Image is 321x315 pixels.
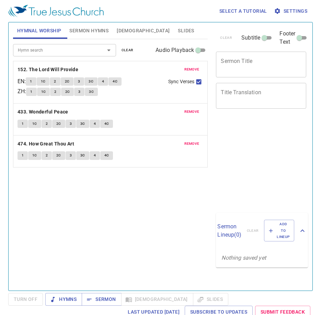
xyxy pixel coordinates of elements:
[94,152,96,159] span: 4
[18,140,76,148] button: 474. How Great Thou Art
[87,295,116,304] span: Sermon
[168,78,194,85] span: Sync Verses
[66,151,76,160] button: 3
[37,77,50,86] button: 1C
[65,89,70,95] span: 2C
[221,254,266,261] i: Nothing saved yet
[30,89,32,95] span: 1
[217,222,241,239] p: Sermon Lineup ( 0 )
[41,78,46,85] span: 1C
[178,26,194,35] span: Slides
[184,66,199,73] span: remove
[18,108,69,116] button: 433. Wonderful Peace
[42,151,52,160] button: 2
[89,89,94,95] span: 3C
[156,46,194,54] span: Audio Playback
[219,7,267,15] span: Select a tutorial
[22,152,24,159] span: 1
[70,121,72,127] span: 3
[180,140,204,148] button: remove
[275,7,307,15] span: Settings
[84,77,98,86] button: 3C
[37,88,50,96] button: 1C
[104,121,109,127] span: 4C
[100,151,113,160] button: 4C
[51,295,77,304] span: Hymns
[70,152,72,159] span: 3
[52,151,65,160] button: 2C
[80,121,85,127] span: 3C
[26,88,36,96] button: 1
[113,78,117,85] span: 4C
[98,77,108,86] button: 4
[216,213,308,248] div: Sermon Lineup(0)clearAdd to Lineup
[108,77,122,86] button: 4C
[18,108,68,116] b: 433. Wonderful Peace
[46,152,48,159] span: 2
[117,26,170,35] span: [DEMOGRAPHIC_DATA]
[94,121,96,127] span: 4
[45,293,82,306] button: Hymns
[82,293,121,306] button: Sermon
[54,89,56,95] span: 2
[90,151,100,160] button: 4
[180,65,204,74] button: remove
[18,77,26,86] p: EN :
[42,120,52,128] button: 2
[100,120,113,128] button: 4C
[61,88,74,96] button: 2C
[32,152,37,159] span: 1C
[56,121,61,127] span: 2C
[213,116,289,210] iframe: from-child
[76,151,89,160] button: 3C
[18,65,78,74] b: 152. The Lord Will Provide
[89,78,93,85] span: 3C
[80,152,85,159] span: 3C
[74,88,84,96] button: 3
[184,141,199,147] span: remove
[50,77,60,86] button: 2
[52,120,65,128] button: 2C
[54,78,56,85] span: 2
[279,30,295,46] span: Footer Text
[18,87,26,96] p: ZH :
[69,26,108,35] span: Sermon Hymns
[26,77,36,86] button: 1
[78,78,80,85] span: 3
[102,78,104,85] span: 4
[17,26,61,35] span: Hymnal Worship
[76,120,89,128] button: 3C
[117,46,138,54] button: clear
[28,120,41,128] button: 1C
[28,151,41,160] button: 1C
[46,121,48,127] span: 2
[74,77,84,86] button: 3
[66,120,76,128] button: 3
[217,5,270,18] button: Select a tutorial
[104,45,114,55] button: Open
[184,109,199,115] span: remove
[65,78,70,85] span: 2C
[104,152,109,159] span: 4C
[61,77,74,86] button: 2C
[241,34,260,42] span: Subtitle
[22,121,24,127] span: 1
[122,47,134,53] span: clear
[32,121,37,127] span: 1C
[18,120,28,128] button: 1
[50,88,60,96] button: 2
[264,220,294,241] button: Add to Lineup
[90,120,100,128] button: 4
[56,152,61,159] span: 2C
[18,151,28,160] button: 1
[78,89,80,95] span: 3
[8,5,104,17] img: True Jesus Church
[180,108,204,116] button: remove
[268,221,290,240] span: Add to Lineup
[18,65,80,74] button: 152. The Lord Will Provide
[41,89,46,95] span: 1C
[18,140,74,148] b: 474. How Great Thou Art
[30,78,32,85] span: 1
[273,5,310,18] button: Settings
[85,88,98,96] button: 3C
